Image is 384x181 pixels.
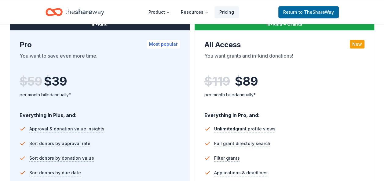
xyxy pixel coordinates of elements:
[214,6,239,18] a: Pricing
[20,91,180,98] div: per month billed annually*
[195,18,375,30] div: In-Kind + Grants
[29,169,81,176] span: Sort donors by due date
[147,40,180,48] div: Most popular
[204,106,365,119] div: Everything in Pro, and:
[214,169,268,176] span: Applications & deadlines
[176,6,213,18] button: Resources
[144,6,175,18] button: Product
[46,5,104,19] a: Home
[204,91,365,98] div: per month billed annually*
[20,40,180,50] div: Pro
[20,106,180,119] div: Everything in Plus, and:
[214,140,270,147] span: Full grant directory search
[214,154,240,162] span: Filter grants
[204,40,365,50] div: All Access
[283,9,334,16] span: Return
[214,126,276,131] span: grant profile views
[20,52,180,69] div: You want to save even more time.
[29,125,104,133] span: Approval & donation value insights
[350,40,364,48] div: New
[29,154,94,162] span: Sort donors by donation value
[278,6,339,18] a: Returnto TheShareWay
[214,126,235,131] span: Unlimited
[44,73,67,90] span: $ 39
[10,18,190,30] div: In-Kind
[235,73,258,90] span: $ 89
[204,52,365,69] div: You want grants and in-kind donations!
[144,5,239,19] nav: Main
[298,9,334,15] span: to TheShareWay
[29,140,90,147] span: Sort donors by approval rate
